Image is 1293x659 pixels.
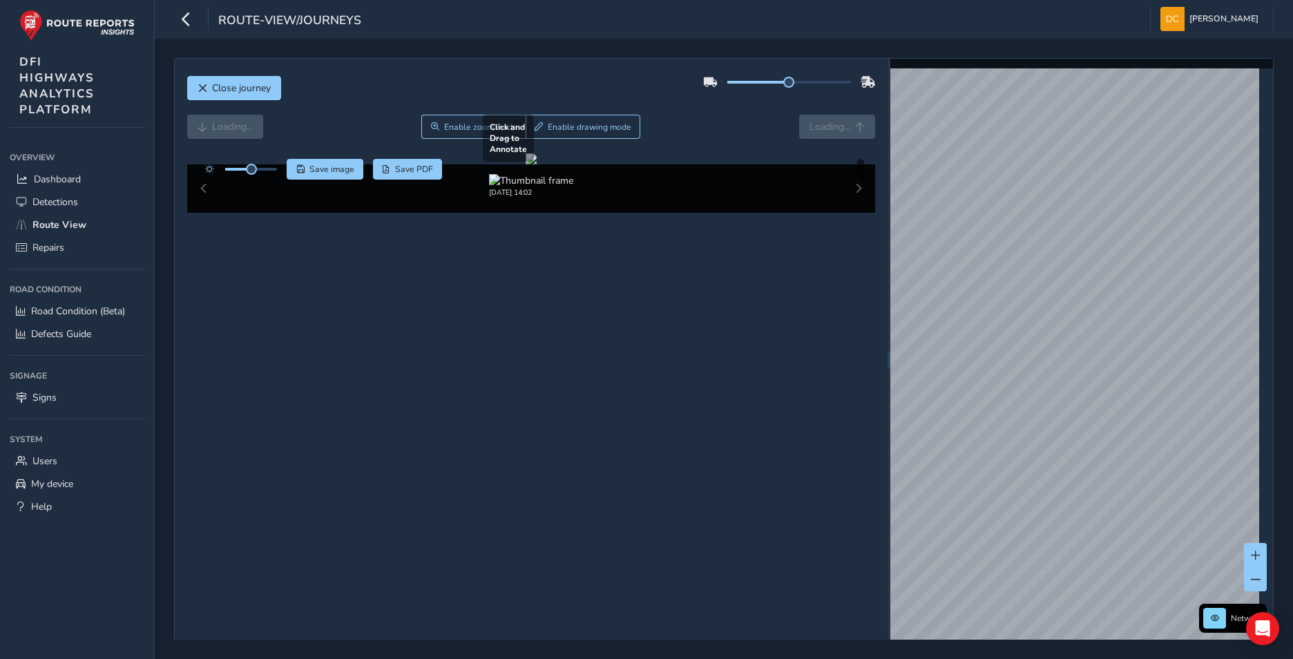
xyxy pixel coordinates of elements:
div: System [10,429,144,450]
button: Draw [526,115,641,139]
div: Open Intercom Messenger [1246,612,1279,645]
span: My device [31,477,73,490]
a: Help [10,495,144,518]
img: diamond-layout [1160,7,1185,31]
span: Route View [32,218,86,231]
div: Overview [10,147,144,168]
button: [PERSON_NAME] [1160,7,1263,31]
a: Defects Guide [10,323,144,345]
span: Save image [309,164,354,175]
a: Signs [10,386,144,409]
button: Zoom [421,115,526,139]
span: Detections [32,195,78,209]
a: Users [10,450,144,472]
span: Dashboard [34,173,81,186]
a: Road Condition (Beta) [10,300,144,323]
span: DFI HIGHWAYS ANALYTICS PLATFORM [19,54,95,117]
button: PDF [373,159,443,180]
div: Signage [10,365,144,386]
span: Repairs [32,241,64,254]
span: Help [31,500,52,513]
a: Dashboard [10,168,144,191]
img: rr logo [19,10,135,41]
span: Enable zoom mode [444,122,517,133]
span: Close journey [212,82,271,95]
span: Users [32,455,57,468]
div: Road Condition [10,279,144,300]
span: Enable drawing mode [548,122,631,133]
span: Network [1231,613,1263,624]
img: Thumbnail frame [489,174,573,187]
span: Save PDF [395,164,433,175]
span: Signs [32,391,57,404]
span: route-view/journeys [218,12,361,31]
a: My device [10,472,144,495]
a: Detections [10,191,144,213]
button: Close journey [187,76,281,100]
span: [PERSON_NAME] [1189,7,1258,31]
button: Save [287,159,363,180]
div: [DATE] 14:02 [489,187,573,198]
a: Repairs [10,236,144,259]
span: Road Condition (Beta) [31,305,125,318]
a: Route View [10,213,144,236]
span: Defects Guide [31,327,91,341]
